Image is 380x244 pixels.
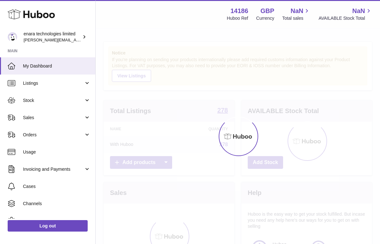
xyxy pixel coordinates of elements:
strong: 14186 [230,7,248,15]
a: NaN Total sales [282,7,311,21]
span: My Dashboard [23,63,91,69]
img: Dee@enara.co [8,32,17,42]
div: Currency [256,15,274,21]
span: Cases [23,183,91,190]
span: NaN [290,7,303,15]
span: Total sales [282,15,311,21]
a: Log out [8,220,88,232]
div: Huboo Ref [227,15,248,21]
span: Channels [23,201,91,207]
span: [PERSON_NAME][EMAIL_ADDRESS][DOMAIN_NAME] [24,37,128,42]
span: AVAILABLE Stock Total [318,15,372,21]
span: Settings [23,218,91,224]
span: Invoicing and Payments [23,166,84,172]
strong: GBP [260,7,274,15]
span: Sales [23,115,84,121]
span: Stock [23,97,84,104]
a: NaN AVAILABLE Stock Total [318,7,372,21]
span: NaN [352,7,365,15]
div: enara technologies limited [24,31,81,43]
span: Listings [23,80,84,86]
span: Orders [23,132,84,138]
span: Usage [23,149,91,155]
